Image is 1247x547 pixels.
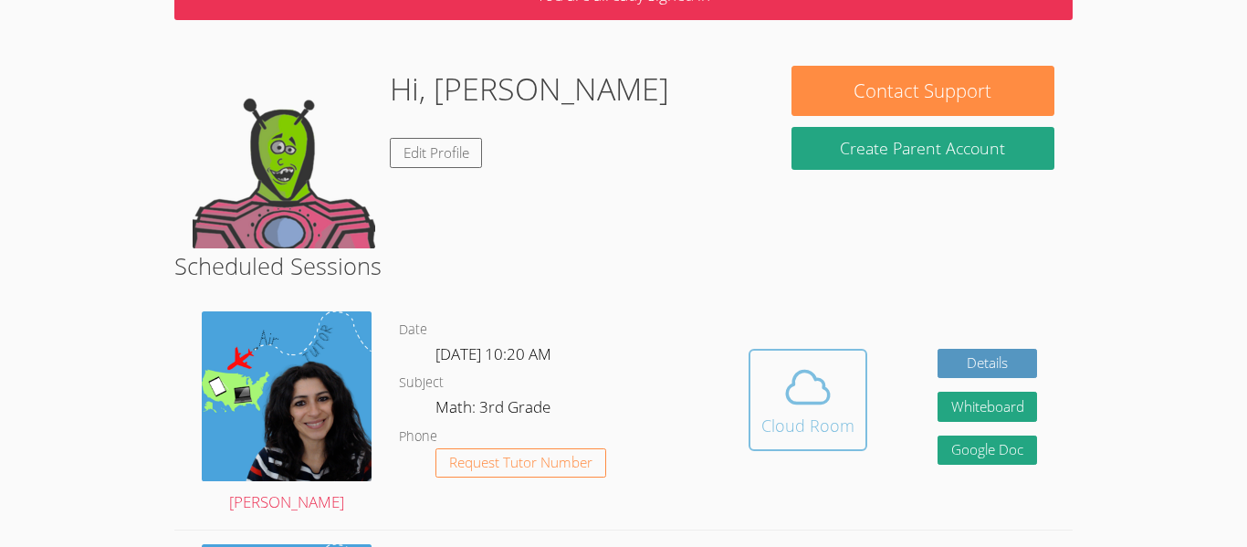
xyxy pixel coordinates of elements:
[193,66,375,248] img: default.png
[435,343,551,364] span: [DATE] 10:20 AM
[749,349,867,451] button: Cloud Room
[761,413,854,438] div: Cloud Room
[435,448,606,479] button: Request Tutor Number
[938,392,1038,422] button: Whiteboard
[938,349,1038,379] a: Details
[399,372,444,394] dt: Subject
[390,66,669,112] h1: Hi, [PERSON_NAME]
[791,127,1054,170] button: Create Parent Account
[174,248,1073,283] h2: Scheduled Sessions
[435,394,554,426] dd: Math: 3rd Grade
[791,66,1054,116] button: Contact Support
[202,311,372,481] img: air%20tutor%20avatar.png
[399,426,437,448] dt: Phone
[449,456,592,469] span: Request Tutor Number
[938,436,1038,466] a: Google Doc
[202,311,372,516] a: [PERSON_NAME]
[390,138,483,168] a: Edit Profile
[399,319,427,342] dt: Date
